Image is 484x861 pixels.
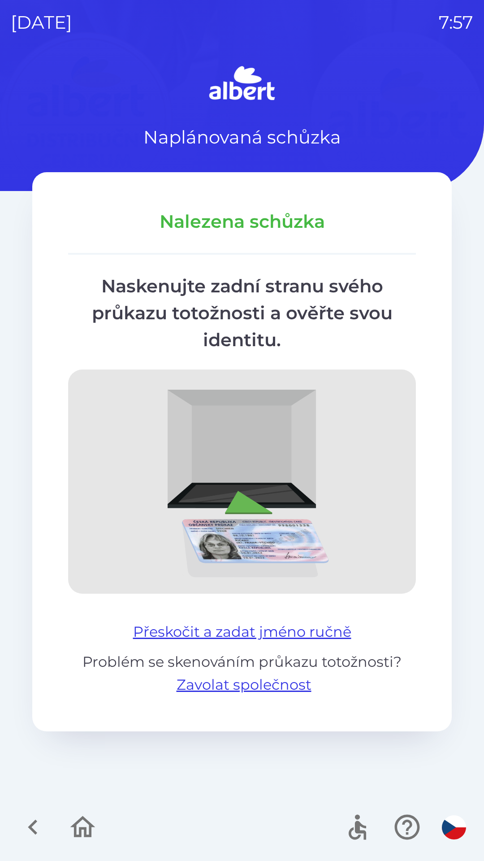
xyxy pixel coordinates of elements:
img: scan-id.png [68,370,416,594]
button: Přeskočit a zadat jméno ručně [130,621,355,643]
p: Nalezena schůzka [68,208,416,235]
p: Naplánovaná schůzka [143,124,341,151]
p: Naskenujte zadní stranu svého průkazu totožnosti a ověřte svou identitu. [68,273,416,353]
p: 7:57 [439,9,473,36]
img: Logo [32,63,452,106]
img: cs flag [442,815,466,839]
button: Zavolat společnost [177,674,311,696]
p: Problém se skenováním průkazu totožnosti? [68,651,416,696]
p: [DATE] [11,9,72,36]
